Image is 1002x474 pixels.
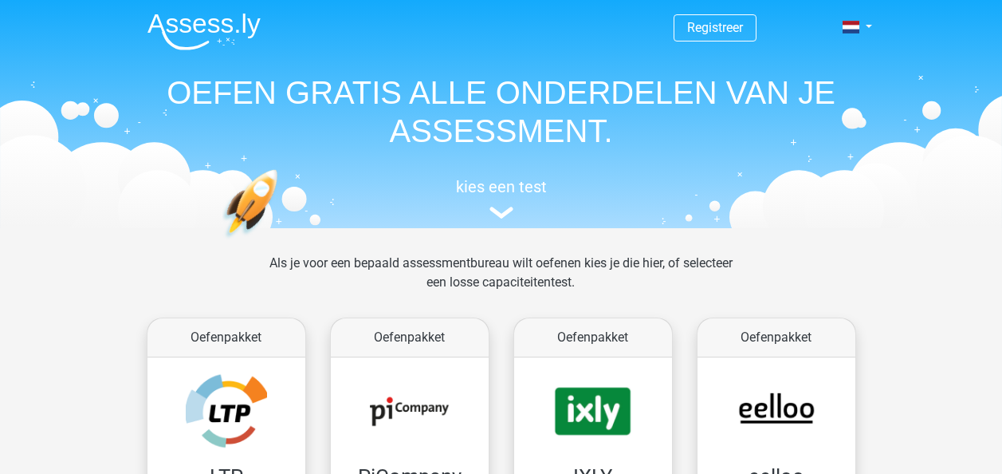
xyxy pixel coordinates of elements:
[489,207,513,219] img: assessment
[222,169,340,314] img: oefenen
[135,177,868,219] a: kies een test
[135,73,868,150] h1: OEFEN GRATIS ALLE ONDERDELEN VAN JE ASSESSMENT.
[135,177,868,196] h5: kies een test
[687,20,743,35] a: Registreer
[147,13,261,50] img: Assessly
[257,254,745,311] div: Als je voor een bepaald assessmentbureau wilt oefenen kies je die hier, of selecteer een losse ca...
